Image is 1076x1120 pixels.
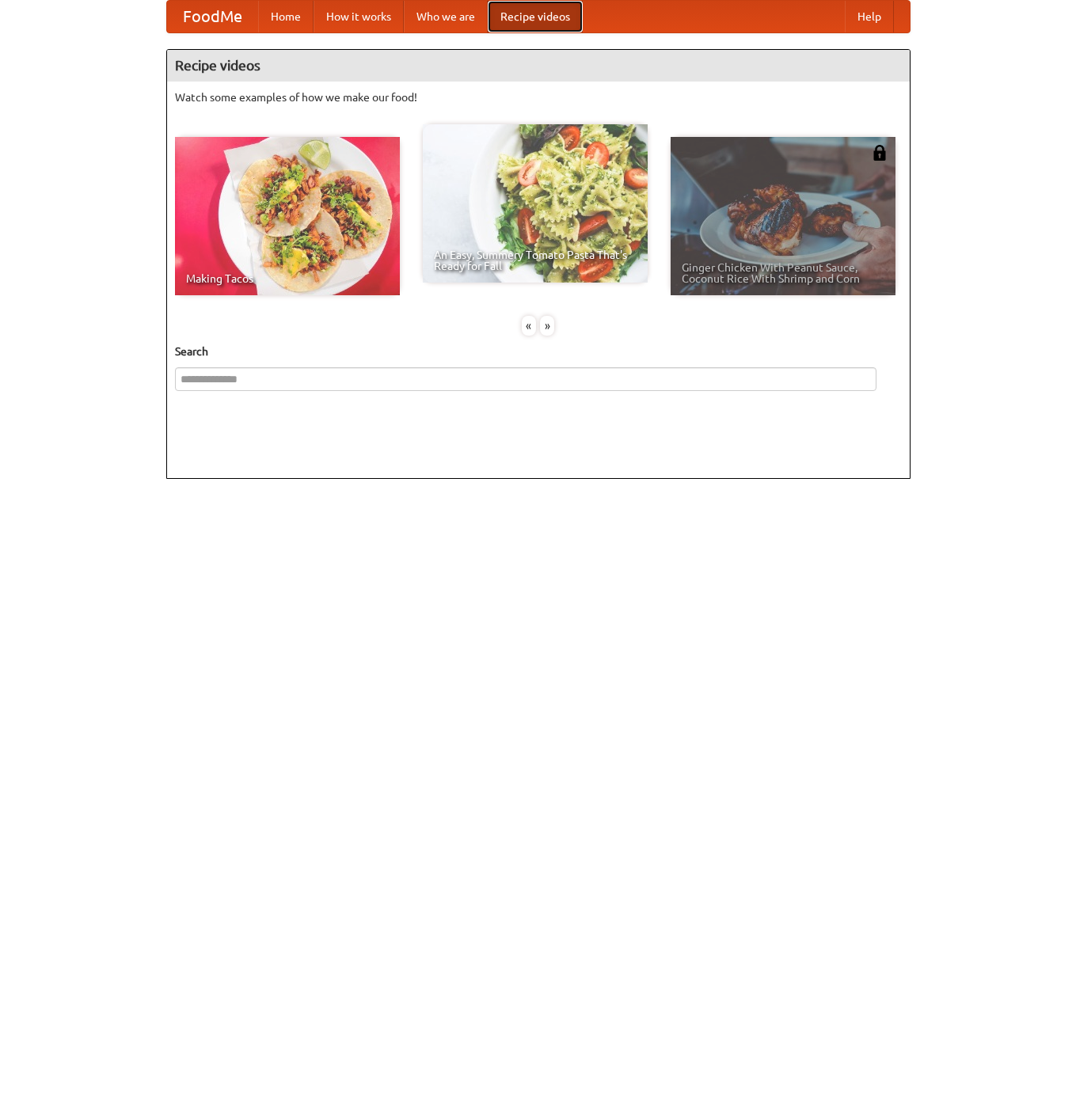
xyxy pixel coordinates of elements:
h5: Search [175,344,902,359]
a: An Easy, Summery Tomato Pasta That's Ready for Fall [423,124,648,283]
h4: Recipe videos [167,50,910,82]
div: » [540,316,554,336]
a: Who we are [404,1,488,32]
div: « [522,316,536,336]
a: Help [845,1,894,32]
span: An Easy, Summery Tomato Pasta That's Ready for Fall [434,249,637,271]
img: 483408.png [872,145,888,161]
span: Making Tacos [186,273,389,284]
a: Home [258,1,314,32]
p: Watch some examples of how we make our food! [175,89,902,105]
a: FoodMe [167,1,258,32]
a: Recipe videos [488,1,583,32]
a: How it works [314,1,404,32]
a: Making Tacos [175,137,400,295]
